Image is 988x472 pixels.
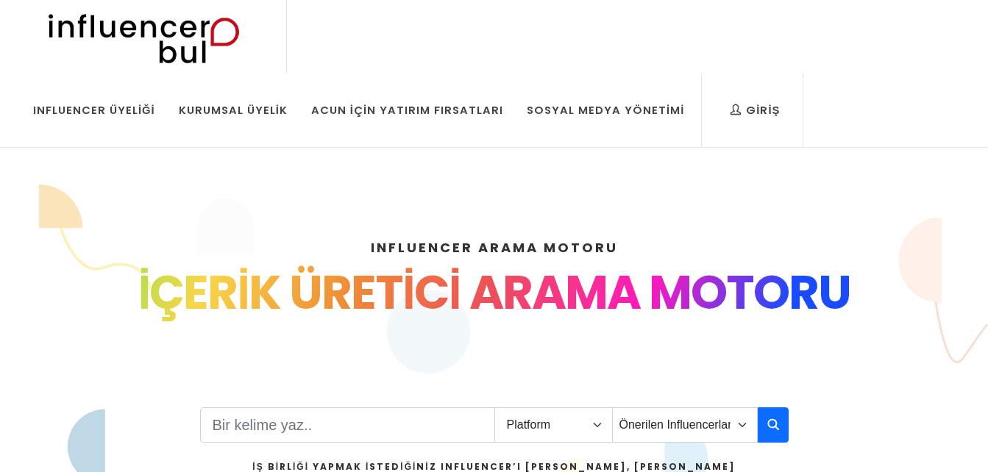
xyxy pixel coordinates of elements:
[22,74,166,147] a: Influencer Üyeliği
[300,74,514,147] a: Acun İçin Yatırım Fırsatları
[179,102,288,118] div: Kurumsal Üyelik
[84,257,905,328] div: İÇERİK ÜRETİCİ ARAMA MOTORU
[719,74,791,147] a: Giriş
[33,102,155,118] div: Influencer Üyeliği
[84,237,905,257] h4: INFLUENCER ARAMA MOTORU
[200,407,495,443] input: Search
[168,74,299,147] a: Kurumsal Üyelik
[516,74,695,147] a: Sosyal Medya Yönetimi
[527,102,684,118] div: Sosyal Medya Yönetimi
[311,102,503,118] div: Acun İçin Yatırım Fırsatları
[730,102,780,118] div: Giriş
